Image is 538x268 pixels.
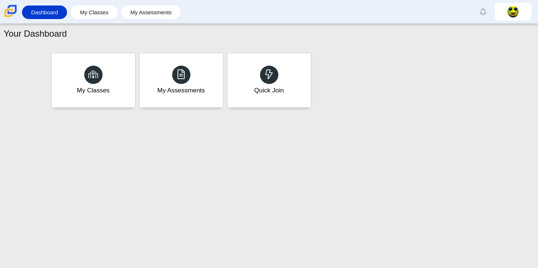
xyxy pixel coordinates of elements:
h1: Your Dashboard [4,27,67,40]
a: Dashboard [26,5,63,19]
a: Quick Join [227,53,311,108]
a: My Classes [74,5,114,19]
img: Carmen School of Science & Technology [3,3,18,19]
div: My Assessments [157,86,205,95]
div: My Classes [77,86,110,95]
a: My Assessments [125,5,177,19]
a: Alerts [475,4,491,20]
div: Quick Join [254,86,284,95]
img: andrew.ramirez-viv.x9tQm2 [507,6,519,18]
a: andrew.ramirez-viv.x9tQm2 [495,3,531,21]
a: My Assessments [139,53,223,108]
a: My Classes [51,53,136,108]
a: Carmen School of Science & Technology [3,14,18,20]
